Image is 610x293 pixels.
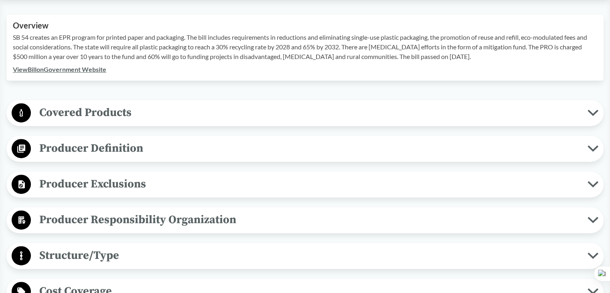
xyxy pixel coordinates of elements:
span: Structure/Type [31,246,588,265]
h2: Overview [13,21,597,30]
span: Producer Definition [31,139,588,157]
p: SB 54 creates an EPR program for printed paper and packaging. The bill includes requirements in r... [13,33,597,61]
button: Producer Responsibility Organization [9,210,601,230]
button: Covered Products [9,103,601,123]
button: Producer Definition [9,138,601,159]
a: ViewBillonGovernment Website [13,65,106,73]
span: Producer Exclusions [31,175,588,193]
span: Covered Products [31,104,588,122]
button: Structure/Type [9,246,601,266]
button: Producer Exclusions [9,174,601,195]
span: Producer Responsibility Organization [31,211,588,229]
